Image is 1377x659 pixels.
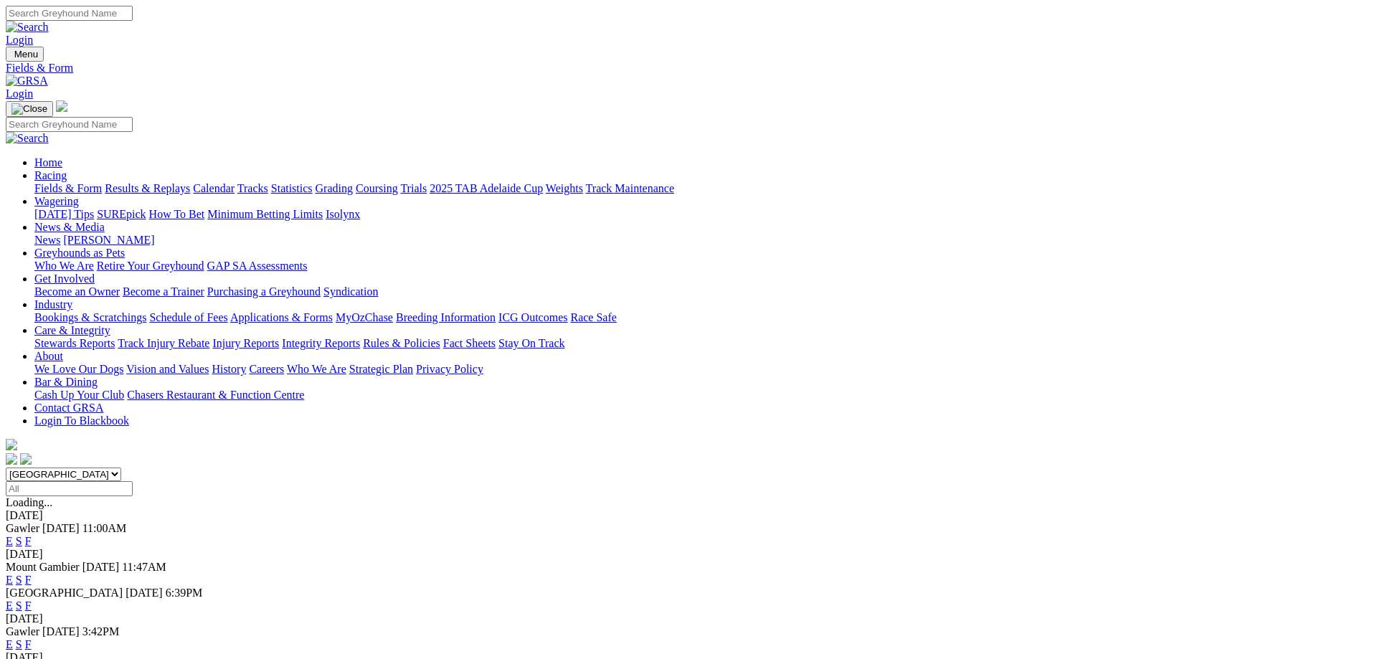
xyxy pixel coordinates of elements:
[34,324,110,336] a: Care & Integrity
[127,389,304,401] a: Chasers Restaurant & Function Centre
[430,182,543,194] a: 2025 TAB Adelaide Cup
[34,169,67,181] a: Racing
[271,182,313,194] a: Statistics
[336,311,393,323] a: MyOzChase
[6,599,13,612] a: E
[126,587,163,599] span: [DATE]
[123,285,204,298] a: Become a Trainer
[34,208,94,220] a: [DATE] Tips
[6,439,17,450] img: logo-grsa-white.png
[25,535,32,547] a: F
[105,182,190,194] a: Results & Replays
[118,337,209,349] a: Track Injury Rebate
[6,132,49,145] img: Search
[363,337,440,349] a: Rules & Policies
[149,208,205,220] a: How To Bet
[42,625,80,637] span: [DATE]
[6,47,44,62] button: Toggle navigation
[212,337,279,349] a: Injury Reports
[25,599,32,612] a: F
[25,638,32,650] a: F
[6,62,1371,75] a: Fields & Form
[34,337,115,349] a: Stewards Reports
[122,561,166,573] span: 11:47AM
[34,285,120,298] a: Become an Owner
[34,260,94,272] a: Who We Are
[34,363,123,375] a: We Love Our Dogs
[6,612,1371,625] div: [DATE]
[16,638,22,650] a: S
[498,337,564,349] a: Stay On Track
[97,260,204,272] a: Retire Your Greyhound
[34,389,1371,402] div: Bar & Dining
[323,285,378,298] a: Syndication
[34,260,1371,272] div: Greyhounds as Pets
[6,481,133,496] input: Select date
[34,285,1371,298] div: Get Involved
[34,182,1371,195] div: Racing
[34,363,1371,376] div: About
[34,298,72,310] a: Industry
[34,376,98,388] a: Bar & Dining
[149,311,227,323] a: Schedule of Fees
[34,182,102,194] a: Fields & Form
[34,311,1371,324] div: Industry
[212,363,246,375] a: History
[34,402,103,414] a: Contact GRSA
[6,453,17,465] img: facebook.svg
[6,509,1371,522] div: [DATE]
[400,182,427,194] a: Trials
[6,6,133,21] input: Search
[16,599,22,612] a: S
[396,311,496,323] a: Breeding Information
[6,87,33,100] a: Login
[6,638,13,650] a: E
[6,34,33,46] a: Login
[6,496,52,508] span: Loading...
[237,182,268,194] a: Tracks
[34,195,79,207] a: Wagering
[34,234,1371,247] div: News & Media
[207,285,321,298] a: Purchasing a Greyhound
[6,117,133,132] input: Search
[34,414,129,427] a: Login To Blackbook
[230,311,333,323] a: Applications & Forms
[34,156,62,169] a: Home
[207,260,308,272] a: GAP SA Assessments
[34,247,125,259] a: Greyhounds as Pets
[97,208,146,220] a: SUREpick
[6,587,123,599] span: [GEOGRAPHIC_DATA]
[6,561,80,573] span: Mount Gambier
[287,363,346,375] a: Who We Are
[82,522,127,534] span: 11:00AM
[34,350,63,362] a: About
[25,574,32,586] a: F
[356,182,398,194] a: Coursing
[416,363,483,375] a: Privacy Policy
[16,535,22,547] a: S
[546,182,583,194] a: Weights
[586,182,674,194] a: Track Maintenance
[34,208,1371,221] div: Wagering
[6,75,48,87] img: GRSA
[6,574,13,586] a: E
[56,100,67,112] img: logo-grsa-white.png
[34,272,95,285] a: Get Involved
[34,337,1371,350] div: Care & Integrity
[63,234,154,246] a: [PERSON_NAME]
[82,625,120,637] span: 3:42PM
[14,49,38,60] span: Menu
[20,453,32,465] img: twitter.svg
[166,587,203,599] span: 6:39PM
[6,625,39,637] span: Gawler
[34,389,124,401] a: Cash Up Your Club
[193,182,235,194] a: Calendar
[34,311,146,323] a: Bookings & Scratchings
[6,535,13,547] a: E
[316,182,353,194] a: Grading
[82,561,120,573] span: [DATE]
[207,208,323,220] a: Minimum Betting Limits
[6,21,49,34] img: Search
[34,234,60,246] a: News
